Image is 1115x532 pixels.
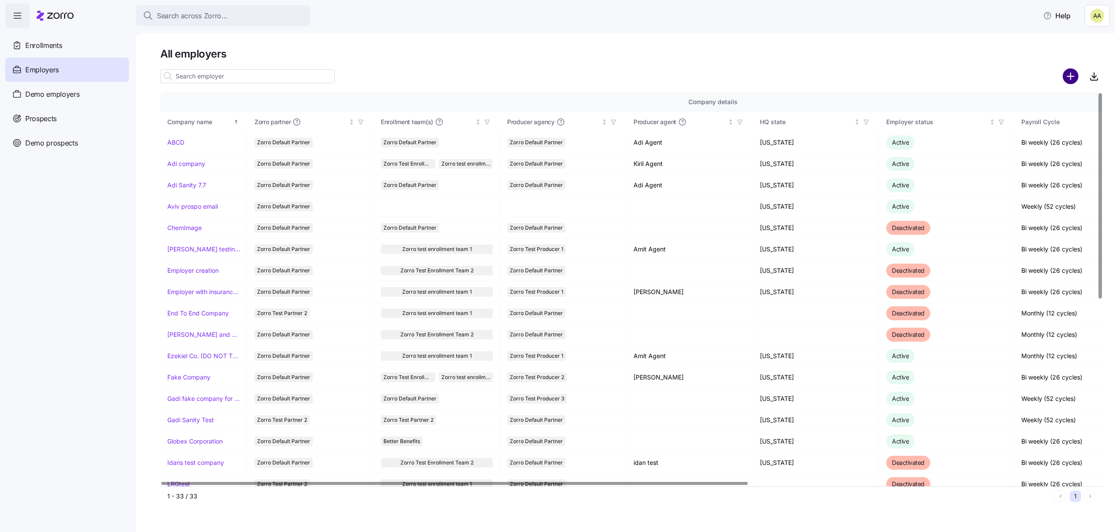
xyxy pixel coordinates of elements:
[254,118,291,126] span: Zorro partner
[257,138,310,147] span: Zorro Default Partner
[25,138,78,149] span: Demo prospects
[374,112,500,132] th: Enrollment team(s)Not sorted
[510,373,564,382] span: Zorro Test Producer 2
[892,373,909,381] span: Active
[167,181,206,190] a: Adi Sanity 7.7
[892,139,909,146] span: Active
[753,175,879,196] td: [US_STATE]
[753,410,879,431] td: [US_STATE]
[753,260,879,281] td: [US_STATE]
[257,244,310,254] span: Zorro Default Partner
[879,112,1014,132] th: Employer statusNot sorted
[753,431,879,452] td: [US_STATE]
[627,239,753,260] td: Amit Agent
[157,10,227,21] span: Search across Zorro...
[25,40,62,51] span: Enrollments
[402,351,472,361] span: Zorro test enrollment team 1
[167,492,1051,501] div: 1 - 33 / 33
[402,244,472,254] span: Zorro test enrollment team 1
[400,330,474,339] span: Zorro Test Enrollment Team 2
[167,224,202,232] a: ChemImage
[510,223,563,233] span: Zorro Default Partner
[892,267,925,274] span: Deactivated
[383,180,437,190] span: Zorro Default Partner
[601,119,607,125] div: Not sorted
[627,346,753,367] td: Amit Agent
[381,118,433,126] span: Enrollment team(s)
[627,132,753,153] td: Adi Agent
[510,351,563,361] span: Zorro Test Producer 1
[257,266,310,275] span: Zorro Default Partner
[1043,10,1071,21] span: Help
[5,131,129,155] a: Demo prospects
[257,415,307,425] span: Zorro Test Partner 2
[383,394,437,403] span: Zorro Default Partner
[257,479,307,489] span: Zorro Test Partner 2
[441,159,491,169] span: Zorro test enrollment team 1
[886,117,987,127] div: Employer status
[1021,117,1114,127] div: Payroll Cycle
[167,480,190,488] a: LRGtest
[634,118,676,126] span: Producer agent
[167,159,205,168] a: Adi company
[25,89,80,100] span: Demo employers
[500,112,627,132] th: Producer agencyNot sorted
[892,416,909,424] span: Active
[167,373,210,382] a: Fake Company
[257,394,310,403] span: Zorro Default Partner
[5,82,129,106] a: Demo employers
[753,367,879,388] td: [US_STATE]
[167,330,240,339] a: [PERSON_NAME] and ChemImage
[892,352,909,359] span: Active
[510,458,563,468] span: Zorro Default Partner
[510,159,563,169] span: Zorro Default Partner
[167,458,224,467] a: Idans test company
[25,64,59,75] span: Employers
[627,367,753,388] td: [PERSON_NAME]
[510,138,563,147] span: Zorro Default Partner
[507,118,555,126] span: Producer agency
[160,47,1103,61] h1: All employers
[349,119,355,125] div: Not sorted
[753,346,879,367] td: [US_STATE]
[753,239,879,260] td: [US_STATE]
[892,288,925,295] span: Deactivated
[627,112,753,132] th: Producer agentNot sorted
[475,119,481,125] div: Not sorted
[753,452,879,474] td: [US_STATE]
[167,202,218,211] a: Aviv prospo email
[5,106,129,131] a: Prospects
[257,287,310,297] span: Zorro Default Partner
[25,113,57,124] span: Prospects
[257,308,307,318] span: Zorro Test Partner 2
[892,160,909,167] span: Active
[167,416,214,424] a: Gadi Sanity Test
[136,5,310,26] button: Search across Zorro...
[167,352,240,360] a: Ezekiel Co. (DO NOT TOUCH)
[510,437,563,446] span: Zorro Default Partner
[1055,491,1066,502] button: Previous page
[510,479,563,489] span: Zorro Default Partner
[247,112,374,132] th: Zorro partnerNot sorted
[257,458,310,468] span: Zorro Default Partner
[892,331,925,338] span: Deactivated
[383,373,433,382] span: Zorro Test Enrollment Team 2
[1084,491,1096,502] button: Next page
[753,217,879,239] td: [US_STATE]
[892,395,909,402] span: Active
[510,266,563,275] span: Zorro Default Partner
[167,288,240,296] a: Employer with insurance problems
[167,138,184,147] a: ABCD
[753,281,879,303] td: [US_STATE]
[257,351,310,361] span: Zorro Default Partner
[510,180,563,190] span: Zorro Default Partner
[233,119,239,125] div: Sorted ascending
[257,373,310,382] span: Zorro Default Partner
[167,394,240,403] a: Gadi fake company for test
[1070,491,1081,502] button: 1
[892,224,925,231] span: Deactivated
[383,159,433,169] span: Zorro Test Enrollment Team 2
[257,330,310,339] span: Zorro Default Partner
[510,415,563,425] span: Zorro Default Partner
[510,394,564,403] span: Zorro Test Producer 3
